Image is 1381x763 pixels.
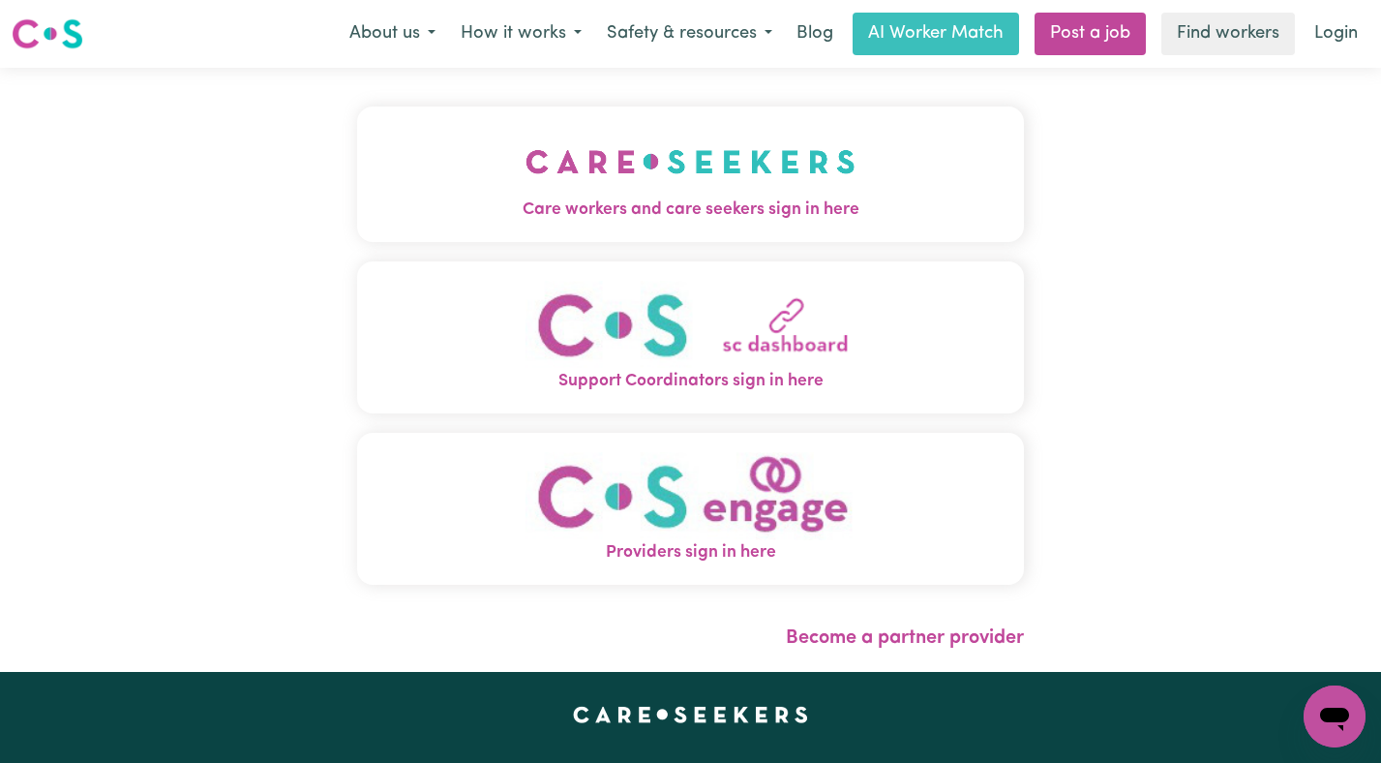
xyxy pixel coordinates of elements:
[357,433,1025,585] button: Providers sign in here
[785,13,845,55] a: Blog
[357,107,1025,242] button: Care workers and care seekers sign in here
[1303,13,1369,55] a: Login
[448,14,594,54] button: How it works
[12,16,83,51] img: Careseekers logo
[594,14,785,54] button: Safety & resources
[573,707,808,722] a: Careseekers home page
[357,198,1025,223] span: Care workers and care seekers sign in here
[1304,686,1366,748] iframe: Button to launch messaging window
[12,12,83,56] a: Careseekers logo
[357,261,1025,413] button: Support Coordinators sign in here
[786,628,1024,648] a: Become a partner provider
[357,369,1025,394] span: Support Coordinators sign in here
[853,13,1019,55] a: AI Worker Match
[357,540,1025,565] span: Providers sign in here
[1035,13,1146,55] a: Post a job
[337,14,448,54] button: About us
[1161,13,1295,55] a: Find workers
